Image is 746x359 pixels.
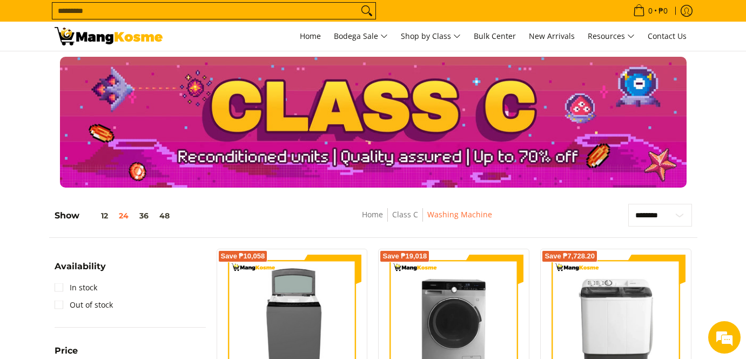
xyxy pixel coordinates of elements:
span: Availability [55,262,106,271]
a: Home [294,22,326,51]
a: Shop by Class [395,22,466,51]
a: Home [362,209,383,220]
a: New Arrivals [523,22,580,51]
span: Contact Us [648,31,687,41]
span: Save ₱7,728.20 [545,253,595,260]
nav: Breadcrumbs [283,208,571,232]
span: Price [55,347,78,355]
button: 48 [154,211,175,220]
button: 24 [113,211,134,220]
span: Home [300,31,321,41]
span: Shop by Class [401,30,461,43]
button: 12 [79,211,113,220]
span: Resources [588,30,635,43]
nav: Main Menu [173,22,692,51]
summary: Open [55,262,106,279]
span: Save ₱19,018 [382,253,427,260]
button: Search [358,3,375,19]
span: • [630,5,671,17]
a: Bulk Center [468,22,521,51]
a: Contact Us [642,22,692,51]
h5: Show [55,210,175,221]
a: Resources [582,22,640,51]
span: Save ₱10,058 [221,253,265,260]
a: Out of stock [55,296,113,314]
span: 0 [647,7,654,15]
img: Class C Home &amp; Business Appliances: Up to 70% Off l Mang Kosme Washing Machine [55,27,163,45]
span: Washing Machine [427,208,492,222]
span: Bodega Sale [334,30,388,43]
span: Bulk Center [474,31,516,41]
a: In stock [55,279,97,296]
button: 36 [134,211,154,220]
a: Bodega Sale [328,22,393,51]
span: New Arrivals [529,31,575,41]
span: ₱0 [657,7,669,15]
a: Class C [392,209,418,220]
